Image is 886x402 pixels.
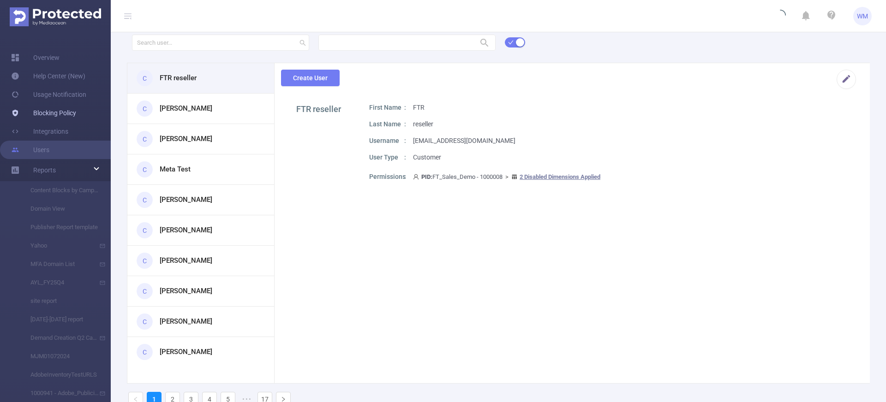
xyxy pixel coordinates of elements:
[11,85,86,104] a: Usage Notification
[281,70,340,86] button: Create User
[413,173,600,180] span: FT_Sales_Demo - 1000008
[160,225,212,236] h3: [PERSON_NAME]
[10,7,101,26] img: Protected Media
[33,161,56,179] a: Reports
[281,396,286,402] i: icon: right
[143,313,147,331] span: C
[143,100,147,118] span: C
[857,7,868,25] span: WM
[160,347,212,357] h3: [PERSON_NAME]
[11,122,68,141] a: Integrations
[520,173,600,180] u: 2 Disabled Dimensions Applied
[143,191,147,209] span: C
[413,119,433,129] p: reseller
[160,286,212,296] h3: [PERSON_NAME]
[369,119,406,129] p: Last Name
[413,153,441,162] p: Customer
[775,10,786,23] i: icon: loading
[160,164,191,175] h3: Meta Test
[11,48,60,67] a: Overview
[143,160,147,179] span: C
[508,40,514,45] i: icon: check
[143,130,147,148] span: C
[11,141,49,159] a: Users
[421,173,432,180] b: PID:
[143,69,147,88] span: C
[143,252,147,270] span: C
[132,35,309,51] input: Search user...
[369,172,406,182] p: Permissions
[503,173,511,180] span: >
[160,73,197,83] h3: FTR reseller
[413,103,425,112] p: FTR
[160,316,212,327] h3: [PERSON_NAME]
[413,174,421,180] i: icon: user
[11,67,85,85] a: Help Center (New)
[143,282,147,301] span: C
[369,136,406,146] p: Username
[133,396,138,402] i: icon: left
[160,255,212,266] h3: [PERSON_NAME]
[413,136,515,146] p: [EMAIL_ADDRESS][DOMAIN_NAME]
[143,343,147,361] span: C
[296,103,341,115] h1: FTR reseller
[11,104,76,122] a: Blocking Policy
[369,103,406,112] p: First Name
[143,221,147,240] span: C
[160,103,212,114] h3: [PERSON_NAME]
[299,40,306,46] i: icon: search
[160,195,212,205] h3: [PERSON_NAME]
[160,134,212,144] h3: [PERSON_NAME]
[33,166,56,174] span: Reports
[369,153,406,162] p: User Type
